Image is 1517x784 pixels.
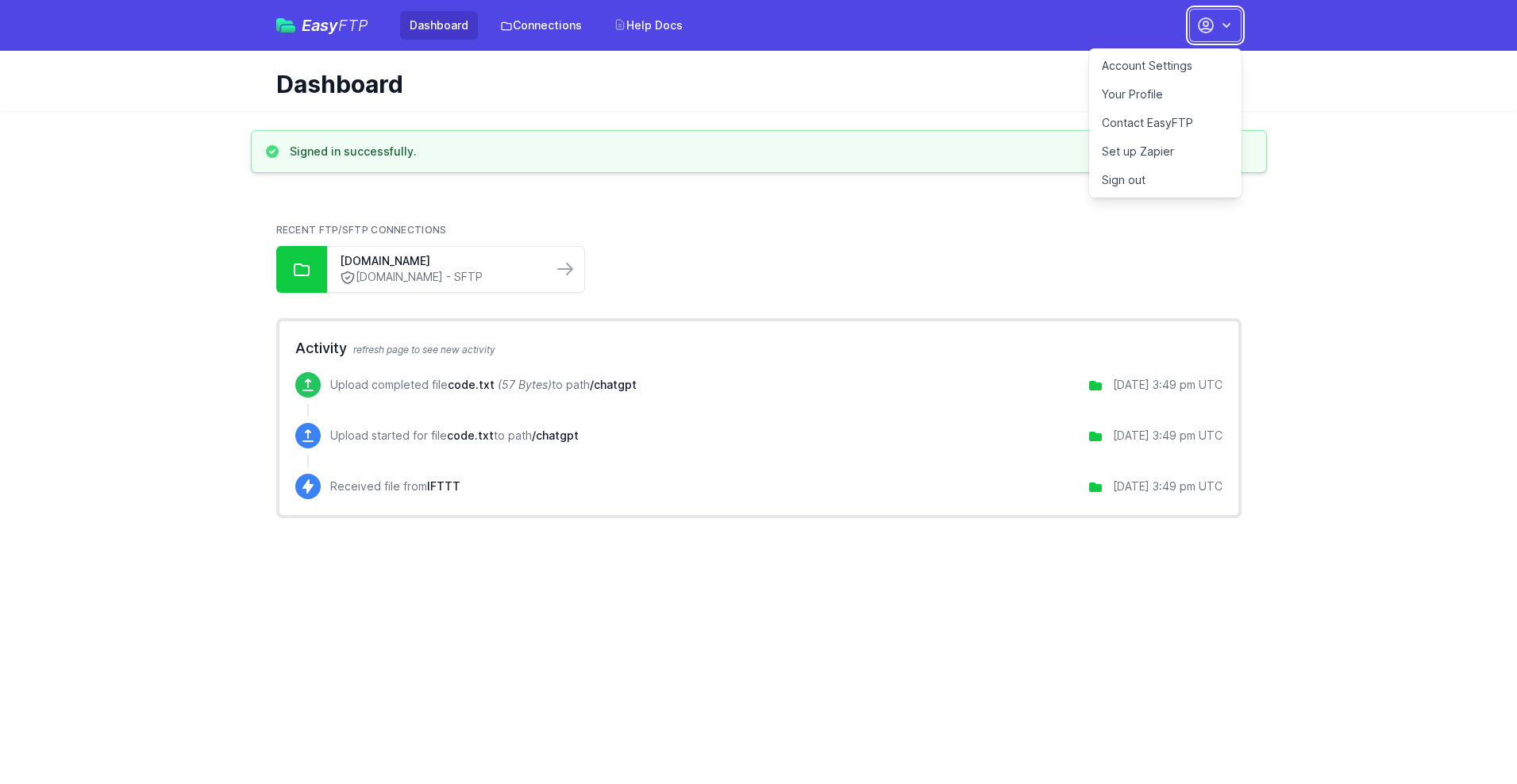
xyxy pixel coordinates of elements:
[330,428,579,444] p: Upload started for file to path
[330,377,637,393] p: Upload completed file to path
[1113,478,1222,494] div: [DATE] 3:49 pm UTC
[447,429,494,442] span: code.txt
[353,344,495,355] span: refresh page to see new activity
[340,253,540,269] a: [DOMAIN_NAME]
[491,11,591,40] a: Connections
[1089,80,1242,109] a: Your Profile
[1089,166,1242,194] a: Sign out
[498,378,552,391] i: (57 Bytes)
[330,478,460,494] p: Received file from
[1438,705,1498,765] iframe: Drift Widget Chat Controller
[448,378,495,391] span: code.txt
[340,269,540,286] a: [DOMAIN_NAME] - SFTP
[1113,428,1222,444] div: [DATE] 3:49 pm UTC
[1113,377,1222,393] div: [DATE] 3:49 pm UTC
[302,17,368,33] span: Easy
[604,11,692,40] a: Help Docs
[400,11,478,40] a: Dashboard
[532,429,579,442] span: /chatgpt
[427,479,460,493] span: IFTTT
[1089,137,1242,166] a: Set up Zapier
[290,144,417,159] h3: Signed in successfully.
[338,16,368,35] span: FTP
[276,70,1229,98] h1: Dashboard
[295,337,1222,359] h2: Activity
[1089,109,1242,137] a: Contact EasyFTP
[276,17,368,33] a: EasyFTP
[590,378,637,391] span: /chatgpt
[1089,52,1242,80] a: Account Settings
[276,224,1242,236] h2: Recent FTP/SFTP Connections
[276,18,295,33] img: easyftp_logo.png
